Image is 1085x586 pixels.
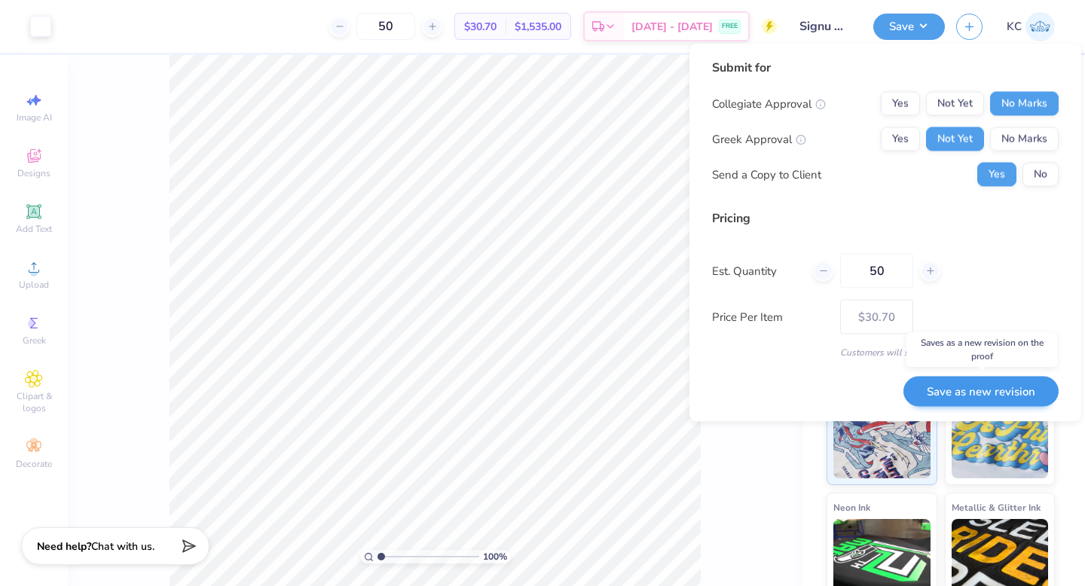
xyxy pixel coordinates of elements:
[952,403,1049,478] img: Puff Ink
[23,334,46,346] span: Greek
[483,550,507,563] span: 100 %
[903,376,1059,407] button: Save as new revision
[16,458,52,470] span: Decorate
[464,19,497,35] span: $30.70
[833,499,870,515] span: Neon Ink
[91,539,154,554] span: Chat with us.
[17,167,50,179] span: Designs
[1022,163,1059,187] button: No
[873,14,945,40] button: Save
[8,390,60,414] span: Clipart & logos
[926,92,984,116] button: Not Yet
[906,332,1057,367] div: Saves as a new revision on the proof
[977,163,1016,187] button: Yes
[712,209,1059,227] div: Pricing
[16,223,52,235] span: Add Text
[515,19,561,35] span: $1,535.00
[926,127,984,151] button: Not Yet
[833,403,931,478] img: Standard
[840,254,913,288] input: – –
[881,92,920,116] button: Yes
[788,11,862,41] input: Untitled Design
[37,539,91,554] strong: Need help?
[19,279,49,291] span: Upload
[990,127,1059,151] button: No Marks
[17,111,52,124] span: Image AI
[1007,12,1055,41] a: KC
[712,59,1059,77] div: Submit for
[712,346,1059,359] div: Customers will see this price on HQ.
[722,21,738,32] span: FREE
[1007,18,1022,35] span: KC
[712,95,826,112] div: Collegiate Approval
[1025,12,1055,41] img: Kaitlyn Carruth
[712,166,821,183] div: Send a Copy to Client
[631,19,713,35] span: [DATE] - [DATE]
[356,13,415,40] input: – –
[952,499,1041,515] span: Metallic & Glitter Ink
[712,130,806,148] div: Greek Approval
[881,127,920,151] button: Yes
[712,262,802,279] label: Est. Quantity
[712,308,829,325] label: Price Per Item
[990,92,1059,116] button: No Marks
